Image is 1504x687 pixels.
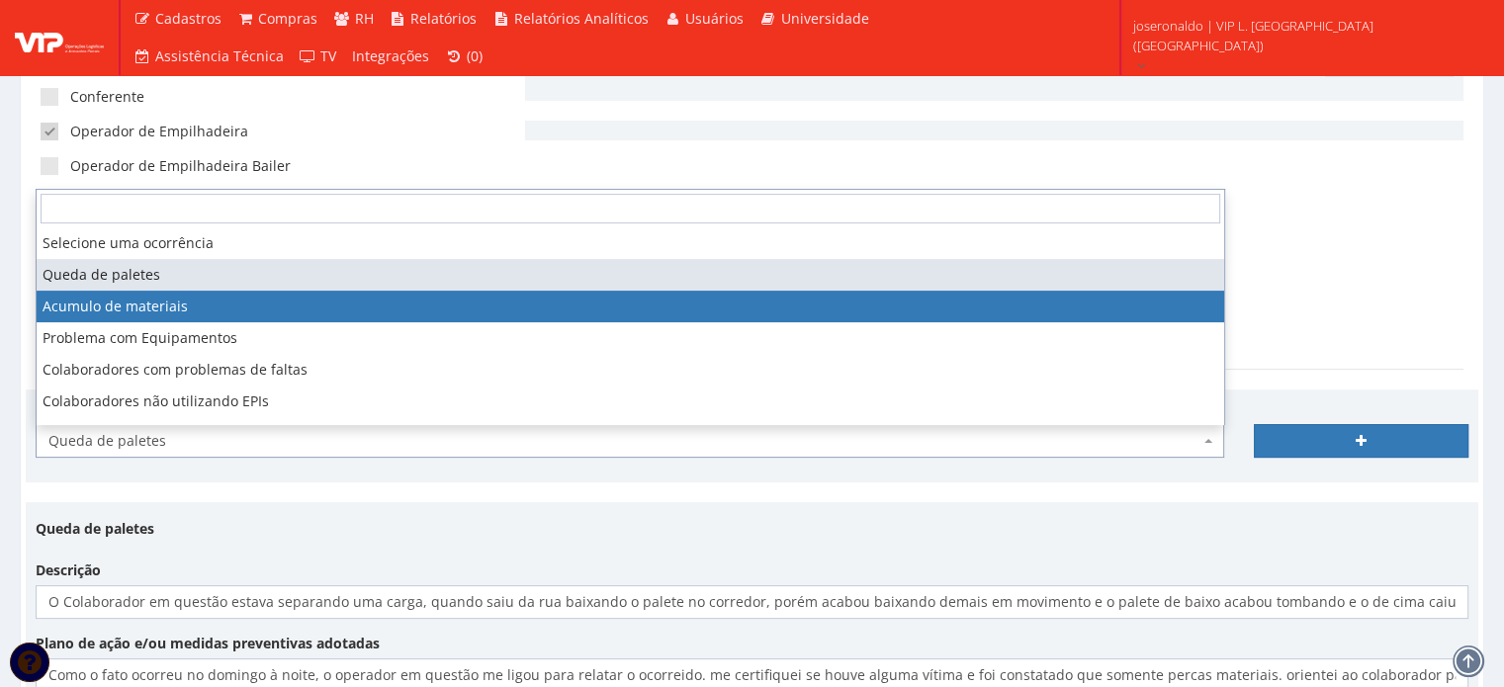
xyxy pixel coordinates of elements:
li: Queda de paletes [37,259,1224,291]
span: Universidade [781,9,869,28]
span: TV [320,46,336,65]
li: Colaboradores com problemas de comportamento [37,417,1224,449]
span: joseronaldo | VIP L. [GEOGRAPHIC_DATA] ([GEOGRAPHIC_DATA]) [1133,16,1478,55]
label: Descrição [36,560,101,580]
a: TV [292,38,345,75]
a: (0) [437,38,490,75]
span: Cadastros [155,9,221,28]
img: logo [15,23,104,52]
label: Queda de paletes [36,512,154,546]
span: Relatórios [410,9,477,28]
span: Usuários [685,9,744,28]
span: RH [355,9,374,28]
label: Conferente [41,87,495,107]
li: Colaboradores com problemas de faltas [37,354,1224,386]
span: Relatórios Analíticos [514,9,649,28]
span: Queda de paletes [48,431,1199,451]
a: Integrações [344,38,437,75]
a: Assistência Técnica [126,38,292,75]
span: (0) [467,46,483,65]
label: Operador de Empilhadeira [41,122,495,141]
span: Compras [258,9,317,28]
li: Colaboradores não utilizando EPIs [37,386,1224,417]
li: Acumulo de materiais [37,291,1224,322]
label: Operador de Empilhadeira Bailer [41,156,495,176]
label: Plano de ação e/ou medidas preventivas adotadas [36,634,380,653]
li: Selecione uma ocorrência [37,227,1224,259]
span: Assistência Técnica [155,46,284,65]
li: Problema com Equipamentos [37,322,1224,354]
span: Integrações [352,46,429,65]
span: Queda de paletes [36,424,1224,458]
